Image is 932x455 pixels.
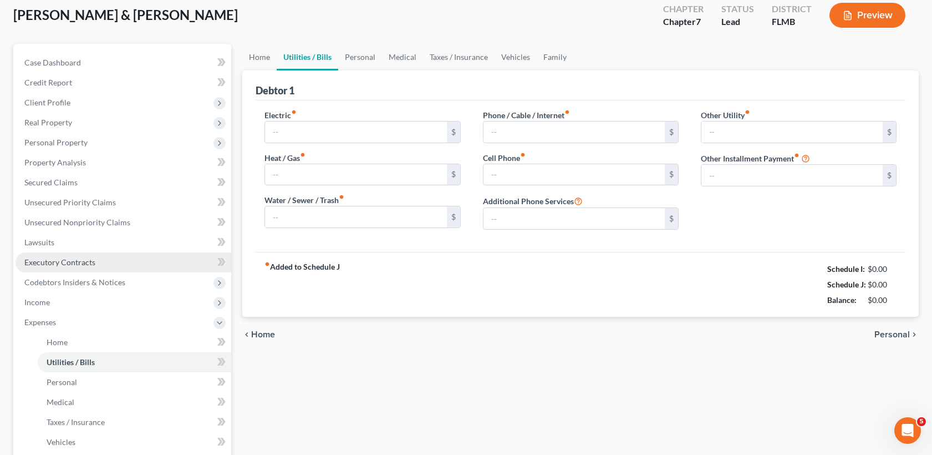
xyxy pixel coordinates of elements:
div: $ [447,122,460,143]
label: Cell Phone [483,152,526,164]
div: Chapter [663,3,704,16]
span: 7 [696,16,701,27]
span: Personal [874,330,910,339]
input: -- [265,164,446,185]
span: Case Dashboard [24,58,81,67]
button: chevron_left Home [242,330,275,339]
i: fiber_manual_record [339,194,344,200]
span: Unsecured Nonpriority Claims [24,218,130,227]
i: chevron_right [910,330,919,339]
span: Home [251,330,275,339]
a: Executory Contracts [16,252,231,272]
label: Heat / Gas [264,152,305,164]
a: Home [242,44,277,70]
a: Utilities / Bills [38,352,231,372]
i: fiber_manual_record [520,152,526,158]
div: Chapter [663,16,704,28]
div: District [772,3,812,16]
i: fiber_manual_record [291,109,297,115]
span: 5 [917,417,926,426]
a: Vehicles [495,44,537,70]
a: Medical [38,392,231,412]
span: Executory Contracts [24,257,95,267]
i: fiber_manual_record [264,261,270,267]
label: Water / Sewer / Trash [264,194,344,206]
a: Lawsuits [16,232,231,252]
input: -- [483,208,665,229]
label: Other Installment Payment [701,153,799,164]
span: Income [24,297,50,307]
span: Credit Report [24,78,72,87]
a: Personal [338,44,382,70]
span: Secured Claims [24,178,78,187]
iframe: Intercom live chat [894,417,921,444]
span: Client Profile [24,98,70,107]
strong: Schedule I: [827,264,865,274]
div: $ [665,122,678,143]
strong: Balance: [827,295,857,305]
i: fiber_manual_record [300,152,305,158]
a: Family [537,44,573,70]
a: Taxes / Insurance [423,44,495,70]
div: $ [447,206,460,228]
div: Lead [721,16,754,28]
span: Medical [47,397,74,407]
div: FLMB [772,16,812,28]
input: -- [483,122,665,143]
span: Expenses [24,317,56,327]
div: $ [447,164,460,185]
button: Preview [829,3,905,28]
div: $0.00 [868,295,897,306]
span: Property Analysis [24,158,86,167]
span: Codebtors Insiders & Notices [24,277,125,287]
span: Unsecured Priority Claims [24,198,116,207]
span: Lawsuits [24,237,54,247]
a: Medical [382,44,423,70]
input: -- [265,122,446,143]
span: Personal Property [24,138,88,147]
input: -- [265,206,446,228]
span: Personal [47,377,77,387]
a: Case Dashboard [16,53,231,73]
div: $0.00 [868,264,897,275]
label: Phone / Cable / Internet [483,109,570,121]
i: fiber_manual_record [745,109,750,115]
a: Unsecured Priority Claims [16,193,231,213]
span: Taxes / Insurance [47,417,105,427]
a: Vehicles [38,432,231,452]
label: Additional Phone Services [483,194,583,208]
span: Utilities / Bills [47,357,95,367]
strong: Added to Schedule J [264,261,340,308]
button: Personal chevron_right [874,330,919,339]
strong: Schedule J: [827,280,866,289]
a: Property Analysis [16,153,231,173]
input: -- [701,165,883,186]
div: Status [721,3,754,16]
a: Home [38,332,231,352]
div: Debtor 1 [256,84,294,97]
a: Secured Claims [16,173,231,193]
i: chevron_left [242,330,251,339]
a: Utilities / Bills [277,44,338,70]
input: -- [701,122,883,143]
label: Electric [264,109,297,121]
div: $ [665,208,678,229]
input: -- [483,164,665,185]
i: fiber_manual_record [794,153,799,158]
span: [PERSON_NAME] & [PERSON_NAME] [13,7,238,23]
a: Taxes / Insurance [38,412,231,432]
label: Other Utility [701,109,750,121]
a: Credit Report [16,73,231,93]
i: fiber_manual_record [564,109,570,115]
a: Unsecured Nonpriority Claims [16,213,231,232]
div: $ [665,164,678,185]
span: Real Property [24,118,72,127]
a: Personal [38,372,231,392]
div: $ [883,122,896,143]
div: $0.00 [868,279,897,290]
span: Vehicles [47,437,75,447]
div: $ [883,165,896,186]
span: Home [47,337,68,347]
